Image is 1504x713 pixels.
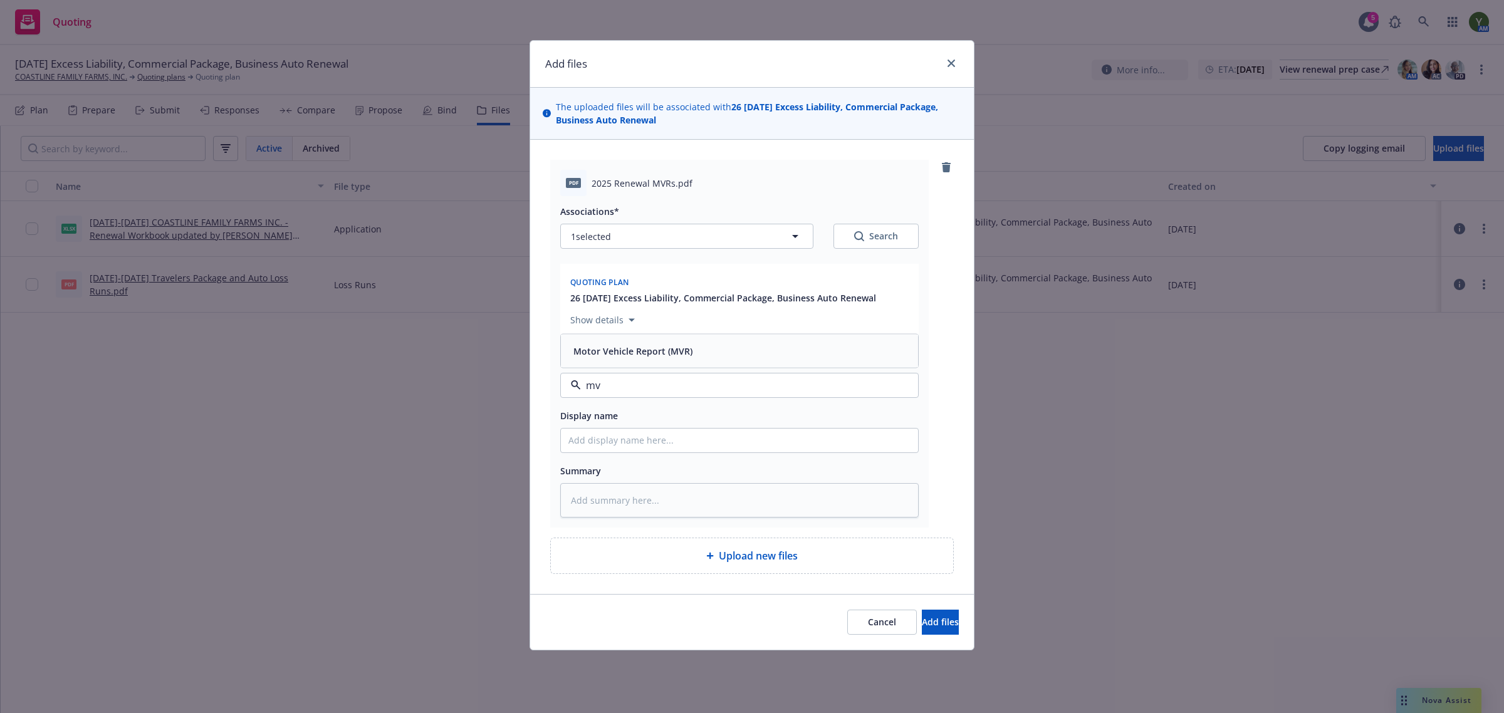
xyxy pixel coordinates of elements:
span: 1 selected [571,230,611,243]
div: Search [854,230,898,242]
div: Upload new files [550,538,954,574]
a: close [944,56,959,71]
span: Quoting plan [570,277,629,288]
svg: Search [854,231,864,241]
span: Upload new files [719,548,798,563]
span: Cancel [868,616,896,628]
button: 26 [DATE] Excess Liability, Commercial Package, Business Auto Renewal [570,291,876,304]
span: The uploaded files will be associated with [556,100,961,127]
span: 2025 Renewal MVRs.pdf [592,177,692,190]
span: pdf [566,178,581,187]
span: Associations* [560,206,619,217]
span: Summary [560,465,601,477]
button: SearchSearch [833,224,919,249]
button: Cancel [847,610,917,635]
button: Add files [922,610,959,635]
button: Show details [565,313,640,328]
span: Display name [560,410,618,422]
a: remove [939,160,954,175]
span: Add files [922,616,959,628]
input: Filter by keyword [581,378,893,393]
h1: Add files [545,56,587,72]
strong: 26 [DATE] Excess Liability, Commercial Package, Business Auto Renewal [556,101,938,126]
button: Motor Vehicle Report (MVR) [573,344,692,357]
input: Add display name here... [561,429,918,452]
button: 1selected [560,224,813,249]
